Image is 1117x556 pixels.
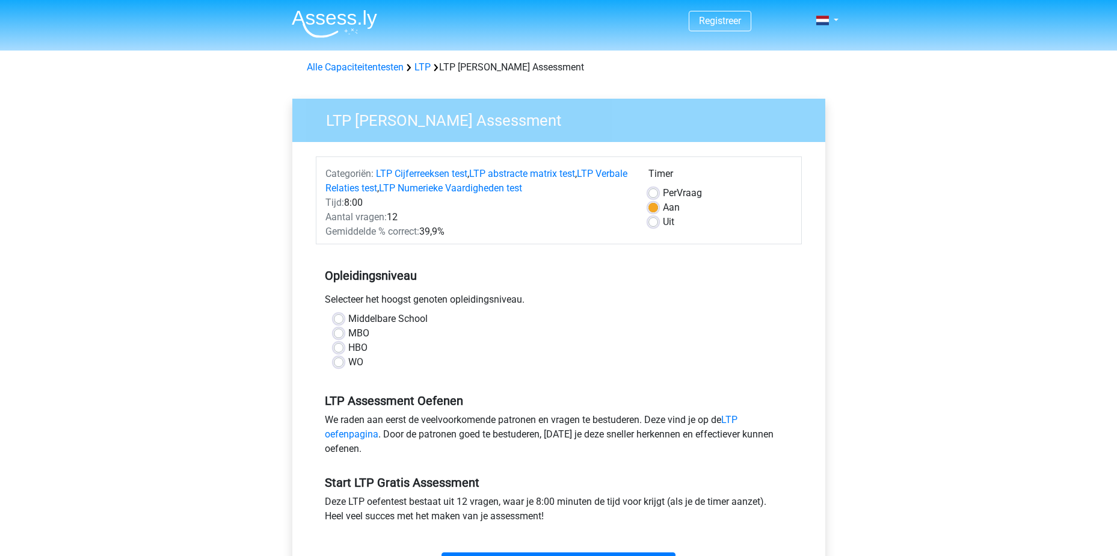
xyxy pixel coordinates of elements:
h5: LTP Assessment Oefenen [325,394,793,408]
a: LTP [414,61,431,73]
span: Aantal vragen: [325,211,387,223]
h5: Opleidingsniveau [325,264,793,288]
span: Per [663,187,677,199]
label: Uit [663,215,674,229]
label: WO [348,355,363,369]
a: LTP Numerieke Vaardigheden test [379,182,522,194]
div: 8:00 [316,196,639,210]
label: Middelbare School [348,312,428,326]
label: Aan [663,200,680,215]
h5: Start LTP Gratis Assessment [325,475,793,490]
div: 39,9% [316,224,639,239]
div: Selecteer het hoogst genoten opleidingsniveau. [316,292,802,312]
div: LTP [PERSON_NAME] Assessment [302,60,816,75]
img: Assessly [292,10,377,38]
h3: LTP [PERSON_NAME] Assessment [312,107,816,130]
a: Registreer [699,15,741,26]
div: Timer [648,167,792,186]
a: LTP abstracte matrix test [469,168,575,179]
a: LTP Cijferreeksen test [376,168,467,179]
label: MBO [348,326,369,341]
div: 12 [316,210,639,224]
div: , , , [316,167,639,196]
div: Deze LTP oefentest bestaat uit 12 vragen, waar je 8:00 minuten de tijd voor krijgt (als je de tim... [316,495,802,528]
label: HBO [348,341,368,355]
span: Gemiddelde % correct: [325,226,419,237]
div: We raden aan eerst de veelvoorkomende patronen en vragen te bestuderen. Deze vind je op de . Door... [316,413,802,461]
span: Categoriën: [325,168,374,179]
span: Tijd: [325,197,344,208]
label: Vraag [663,186,702,200]
a: Alle Capaciteitentesten [307,61,404,73]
